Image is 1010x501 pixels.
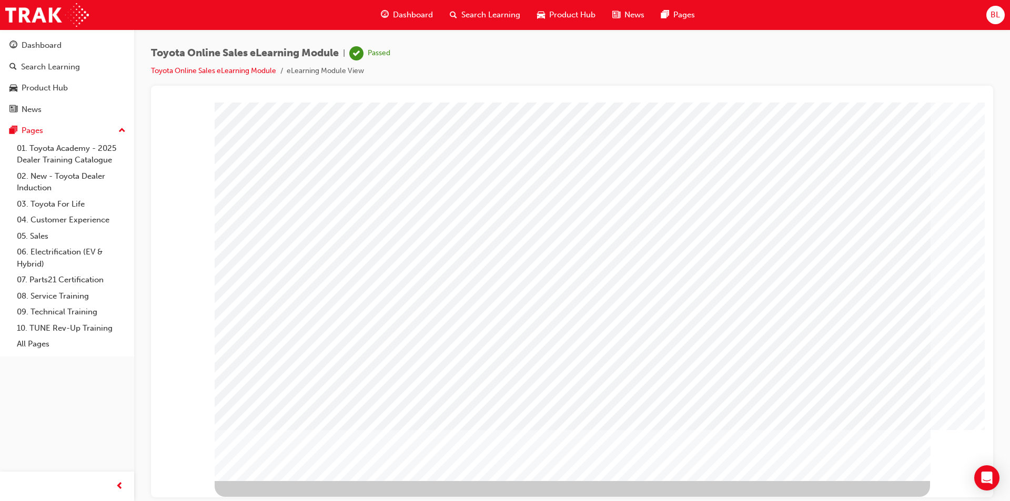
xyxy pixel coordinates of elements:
div: Passed [368,48,390,58]
button: Pages [4,121,130,140]
a: car-iconProduct Hub [529,4,604,26]
div: Dashboard [22,39,62,52]
span: Dashboard [393,9,433,21]
a: 09. Technical Training [13,304,130,320]
a: Toyota Online Sales eLearning Module [151,66,276,75]
span: Search Learning [461,9,520,21]
a: pages-iconPages [653,4,703,26]
span: | [343,47,345,59]
span: search-icon [9,63,17,72]
div: Pages [22,125,43,137]
a: 07. Parts21 Certification [13,272,130,288]
a: 04. Customer Experience [13,212,130,228]
a: 06. Electrification (EV & Hybrid) [13,244,130,272]
span: pages-icon [9,126,17,136]
span: news-icon [612,8,620,22]
a: 02. New - Toyota Dealer Induction [13,168,130,196]
span: Product Hub [549,9,595,21]
div: Open Intercom Messenger [974,465,999,490]
a: 10. TUNE Rev-Up Training [13,320,130,336]
button: BL [986,6,1005,24]
a: Dashboard [4,36,130,55]
span: Toyota Online Sales eLearning Module [151,47,339,59]
span: BL [991,9,1000,21]
div: News [22,104,42,116]
div: Product Hub [22,82,68,94]
span: car-icon [9,84,17,93]
a: All Pages [13,336,130,352]
span: News [624,9,644,21]
button: DashboardSearch LearningProduct HubNews [4,34,130,121]
a: 05. Sales [13,228,130,244]
span: news-icon [9,105,17,115]
a: guage-iconDashboard [372,4,441,26]
span: up-icon [118,124,126,138]
a: 08. Service Training [13,288,130,304]
li: eLearning Module View [287,65,364,77]
span: guage-icon [9,41,17,50]
span: prev-icon [116,480,124,493]
span: car-icon [537,8,545,22]
span: guage-icon [381,8,389,22]
a: News [4,100,130,119]
a: search-iconSearch Learning [441,4,529,26]
div: Search Learning [21,61,80,73]
a: Search Learning [4,57,130,77]
span: learningRecordVerb_PASS-icon [349,46,363,60]
span: pages-icon [661,8,669,22]
a: Product Hub [4,78,130,98]
a: 03. Toyota For Life [13,196,130,212]
span: search-icon [450,8,457,22]
span: Pages [673,9,695,21]
a: news-iconNews [604,4,653,26]
a: 01. Toyota Academy - 2025 Dealer Training Catalogue [13,140,130,168]
img: Trak [5,3,89,27]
